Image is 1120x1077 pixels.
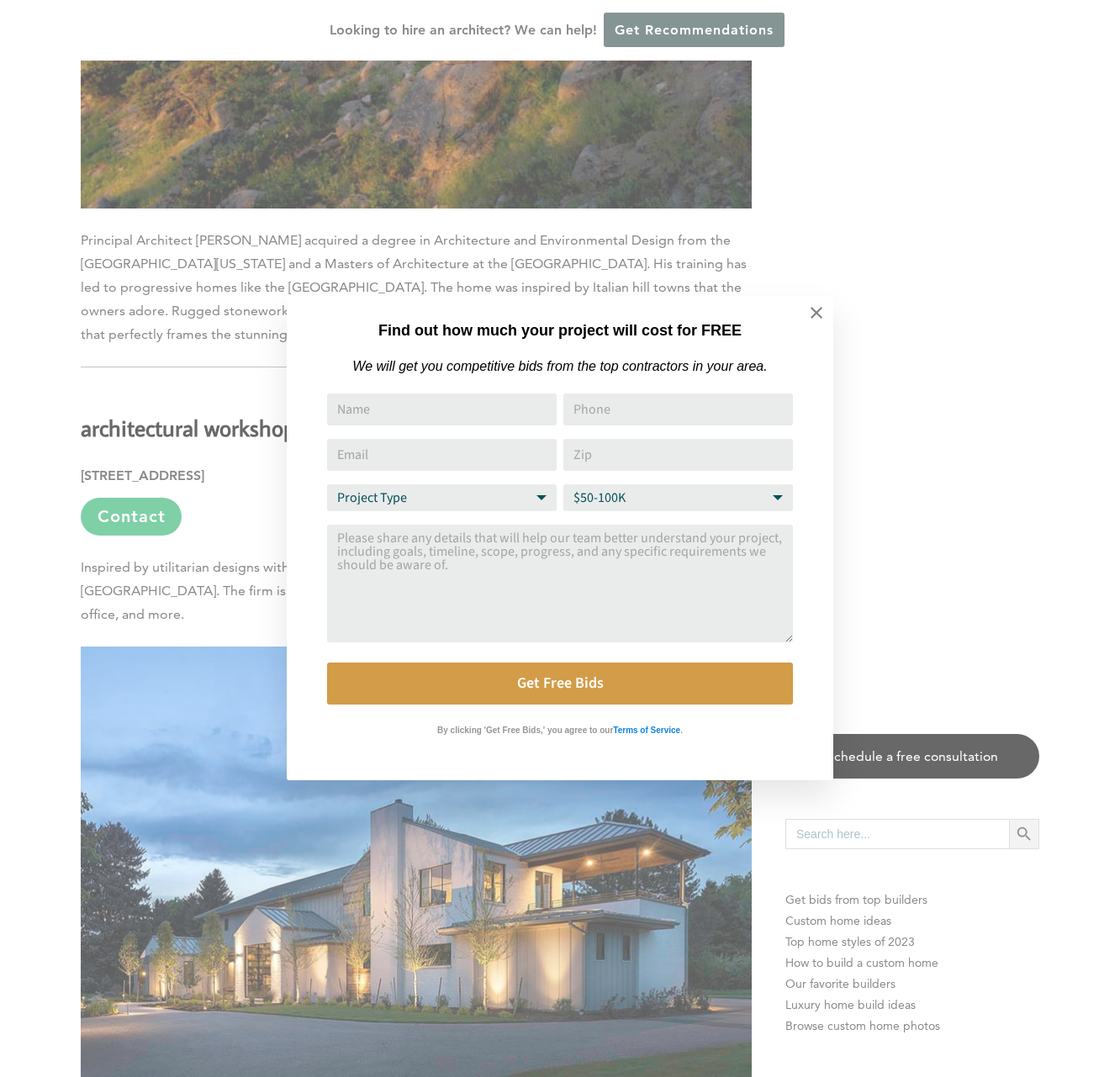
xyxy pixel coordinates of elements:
[437,726,613,735] strong: By clicking 'Get Free Bids,' you agree to our
[563,393,793,425] input: Phone
[613,726,680,735] strong: Terms of Service
[797,956,1100,1057] iframe: Drift Widget Chat Controller
[378,322,742,339] strong: Find out how much your project will cost for FREE
[563,484,793,511] select: Budget Range
[327,439,557,471] input: Email Address
[352,359,767,373] em: We will get you competitive bids from the top contractors in your area.
[787,283,846,342] button: Close
[327,393,557,425] input: Name
[327,484,557,511] select: Project Type
[563,439,793,471] input: Zip
[327,663,793,705] button: Get Free Bids
[613,721,680,736] a: Terms of Service
[680,726,683,735] strong: .
[327,525,793,642] textarea: Comment or Message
